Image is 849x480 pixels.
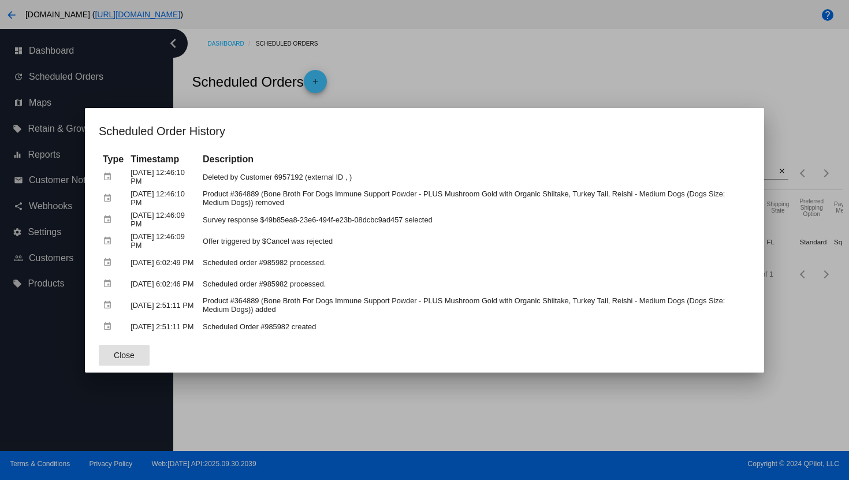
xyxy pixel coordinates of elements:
[103,211,117,229] mat-icon: event
[128,274,199,294] td: [DATE] 6:02:46 PM
[103,296,117,314] mat-icon: event
[200,188,749,209] td: Product #364889 (Bone Broth For Dogs Immune Support Powder - PLUS Mushroom Gold with Organic Shii...
[114,351,135,360] span: Close
[128,231,199,251] td: [DATE] 12:46:09 PM
[128,167,199,187] td: [DATE] 12:46:10 PM
[128,252,199,273] td: [DATE] 6:02:49 PM
[200,274,749,294] td: Scheduled order #985982 processed.
[103,254,117,271] mat-icon: event
[200,252,749,273] td: Scheduled order #985982 processed.
[103,232,117,250] mat-icon: event
[200,167,749,187] td: Deleted by Customer 6957192 (external ID , )
[200,210,749,230] td: Survey response $49b85ea8-23e6-494f-e23b-08dcbc9ad457 selected
[103,275,117,293] mat-icon: event
[200,295,749,315] td: Product #364889 (Bone Broth For Dogs Immune Support Powder - PLUS Mushroom Gold with Organic Shii...
[128,188,199,209] td: [DATE] 12:46:10 PM
[128,295,199,315] td: [DATE] 2:51:11 PM
[99,122,750,140] h1: Scheduled Order History
[103,168,117,186] mat-icon: event
[128,153,199,166] th: Timestamp
[200,153,749,166] th: Description
[99,345,150,366] button: Close dialog
[200,231,749,251] td: Offer triggered by $Cancel was rejected
[103,189,117,207] mat-icon: event
[100,153,126,166] th: Type
[103,318,117,336] mat-icon: event
[128,317,199,337] td: [DATE] 2:51:11 PM
[128,210,199,230] td: [DATE] 12:46:09 PM
[200,317,749,337] td: Scheduled Order #985982 created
